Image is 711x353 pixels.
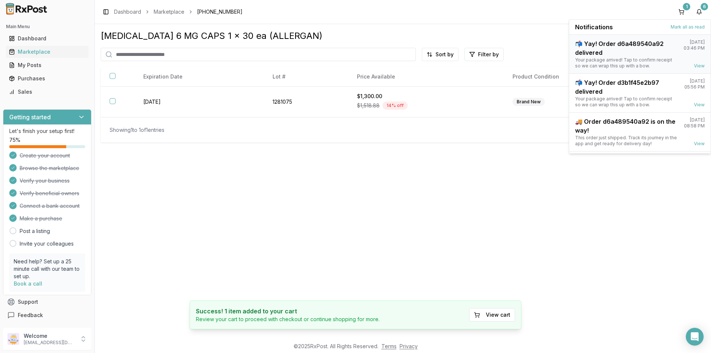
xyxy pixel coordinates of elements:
[690,39,705,45] div: [DATE]
[3,59,91,71] button: My Posts
[20,227,50,235] a: Post a listing
[264,87,348,117] td: 1281075
[693,6,705,18] button: 6
[6,32,89,45] a: Dashboard
[9,127,85,135] p: Let's finish your setup first!
[101,30,705,42] div: [MEDICAL_DATA] 6 MG CAPS 1 x 30 ea (ALLERGAN)
[671,24,705,30] button: Mark all as read
[3,73,91,84] button: Purchases
[348,67,503,87] th: Price Available
[20,152,70,159] span: Create your account
[684,45,705,51] div: 03:46 PM
[3,46,91,58] button: Marketplace
[154,8,184,16] a: Marketplace
[20,177,70,184] span: Verify your business
[686,328,704,346] div: Open Intercom Messenger
[7,333,19,345] img: User avatar
[18,312,43,319] span: Feedback
[114,8,243,16] nav: breadcrumb
[6,45,89,59] a: Marketplace
[422,48,458,61] button: Sort by
[3,3,50,15] img: RxPost Logo
[196,316,380,323] p: Review your cart to proceed with checkout or continue shopping for more.
[14,280,42,287] a: Book a call
[9,48,86,56] div: Marketplace
[504,67,650,87] th: Product Condition
[575,39,678,57] div: 📬 Yay! Order d6a489540a92 delivered
[9,61,86,69] div: My Posts
[9,75,86,82] div: Purchases
[701,3,708,10] div: 6
[469,308,515,322] button: View cart
[9,136,20,144] span: 75 %
[20,215,62,222] span: Make a purchase
[6,85,89,99] a: Sales
[20,240,74,247] a: Invite your colleagues
[684,123,705,129] div: 08:58 PM
[694,102,705,108] a: View
[383,101,408,110] div: 14 % off
[694,141,705,147] a: View
[6,59,89,72] a: My Posts
[134,67,264,87] th: Expiration Date
[435,51,454,58] span: Sort by
[575,78,678,96] div: 📬 Yay! Order d3b1f45e2b97 delivered
[110,126,164,134] div: Showing 1 to 1 of 1 entries
[478,51,499,58] span: Filter by
[690,78,705,84] div: [DATE]
[3,309,91,322] button: Feedback
[357,102,380,109] span: $1,518.88
[357,93,494,100] div: $1,300.00
[690,117,705,123] div: [DATE]
[3,86,91,98] button: Sales
[6,24,89,30] h2: Main Menu
[134,87,264,117] td: [DATE]
[694,63,705,69] a: View
[575,135,678,147] div: This order just shipped. Track its journey in the app and get ready for delivery day!
[264,67,348,87] th: Lot #
[464,48,504,61] button: Filter by
[683,3,690,10] div: 1
[513,98,545,106] div: Brand New
[381,343,397,349] a: Terms
[6,72,89,85] a: Purchases
[196,307,380,316] h4: Success! 1 item added to your cart
[197,8,243,16] span: [PHONE_NUMBER]
[9,35,86,42] div: Dashboard
[20,190,79,197] span: Verify beneficial owners
[575,117,678,135] div: 🚚 Order d6a489540a92 is on the way!
[14,258,81,280] p: Need help? Set up a 25 minute call with our team to set up.
[20,164,79,172] span: Browse the marketplace
[24,332,75,340] p: Welcome
[400,343,418,349] a: Privacy
[3,295,91,309] button: Support
[3,33,91,44] button: Dashboard
[9,88,86,96] div: Sales
[575,57,678,69] div: Your package arrived! Tap to confirm receipt so we can wrap this up with a bow.
[24,340,75,346] p: [EMAIL_ADDRESS][DOMAIN_NAME]
[575,96,678,108] div: Your package arrived! Tap to confirm receipt so we can wrap this up with a bow.
[9,113,51,121] h3: Getting started
[20,202,80,210] span: Connect a bank account
[575,23,613,31] span: Notifications
[675,6,687,18] button: 1
[684,84,705,90] div: 05:56 PM
[114,8,141,16] a: Dashboard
